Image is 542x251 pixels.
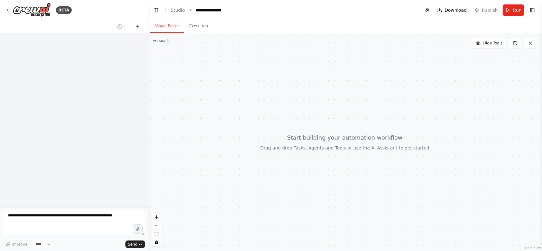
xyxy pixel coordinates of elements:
button: Improve [3,240,30,248]
button: Switch to previous chat [115,23,130,30]
img: Logo [13,3,51,17]
button: Execution [184,20,213,33]
div: BETA [56,6,72,14]
div: React Flow controls [152,213,161,246]
a: Studio [171,8,185,13]
button: Show right sidebar [528,6,537,15]
button: Visual Editor [150,20,184,33]
a: React Flow attribution [524,246,541,250]
button: fit view [152,230,161,238]
button: Download [435,4,470,16]
span: Improve [12,242,27,247]
button: Click to speak your automation idea [133,224,143,234]
div: Version 1 [153,38,169,43]
button: Send [125,241,145,248]
button: Start a new chat [132,23,143,30]
button: zoom in [152,213,161,221]
button: toggle interactivity [152,238,161,246]
button: Run [503,4,524,16]
nav: breadcrumb [171,7,227,13]
button: zoom out [152,221,161,230]
button: Hide left sidebar [151,6,160,15]
button: Hide Tools [472,38,506,48]
span: Hide Tools [483,41,503,46]
span: Download [445,7,467,13]
span: Run [513,7,522,13]
span: Send [128,242,137,247]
